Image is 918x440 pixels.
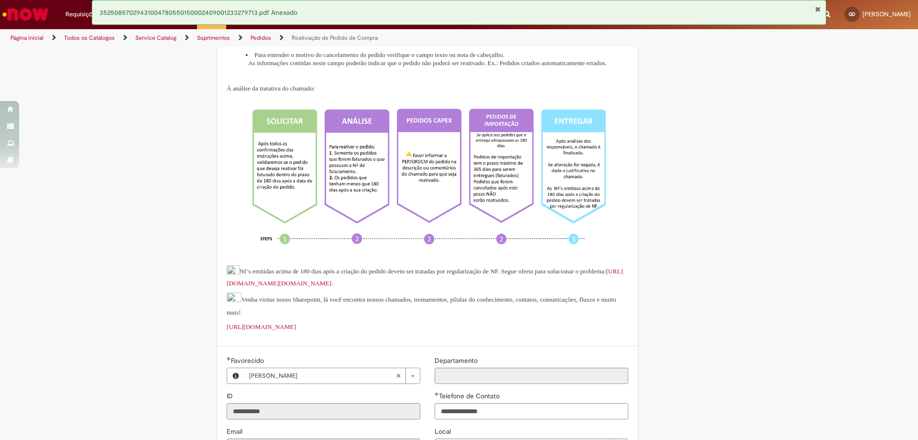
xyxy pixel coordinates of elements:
[246,50,628,59] li: Para entender o motivo do cancelamento do pedido verifique o campo texto ou nota de cabeçalho.
[292,34,378,42] a: Reativação de Pedido de Compra
[435,356,480,365] label: Somente leitura - Departamento
[7,29,605,47] ul: Trilhas de página
[227,391,235,401] label: Somente leitura - ID
[849,11,855,17] span: GD
[99,8,297,17] span: 35250857029431004780550150002409001233279713.pdf Anexado
[251,34,271,42] a: Pedidos
[227,293,241,307] img: sys_attachment.do
[863,10,911,18] span: [PERSON_NAME]
[227,265,240,278] img: sys_attachment.do
[197,34,230,42] a: Suprimentos
[227,368,244,384] button: Favorecido, Visualizar este registro Gabriella Pauline Ribeiro de Deus
[227,403,420,419] input: ID
[11,34,44,42] a: Página inicial
[435,427,453,436] span: Local
[435,392,439,396] span: Obrigatório Preenchido
[439,392,502,400] span: Telefone de Contato
[135,34,176,42] a: Service Catalog
[1,5,50,24] img: ServiceNow
[391,368,405,384] abbr: Limpar campo Favorecido
[227,357,231,361] span: Obrigatório Preenchido
[231,356,266,365] span: Necessários - Favorecido
[435,368,628,384] input: Departamento
[227,85,315,92] span: Á análise da tratativa do chamado:
[66,10,99,19] span: Requisições
[227,427,244,436] span: Somente leitura - Email
[227,296,616,316] span: Venha visitar nosso Sharepoint, lá você encontra nossos chamados, treinamentos, pílulas do conhec...
[248,59,607,67] span: As informações contidas neste campo poderão indicar que o pedido não poderá ser reativado. Ex.: P...
[227,268,623,287] span: Nf’s emitidas acima de 180 dias após a criação do pedido devem ser tratadas por regularização de ...
[244,368,420,384] a: [PERSON_NAME]Limpar campo Favorecido
[435,403,628,419] input: Telefone de Contato
[227,323,296,330] a: [URL][DOMAIN_NAME]
[435,356,480,365] span: Somente leitura - Departamento
[227,427,244,436] label: Somente leitura - Email
[815,5,821,13] button: Fechar Notificação
[249,368,396,384] span: [PERSON_NAME]
[64,34,115,42] a: Todos os Catálogos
